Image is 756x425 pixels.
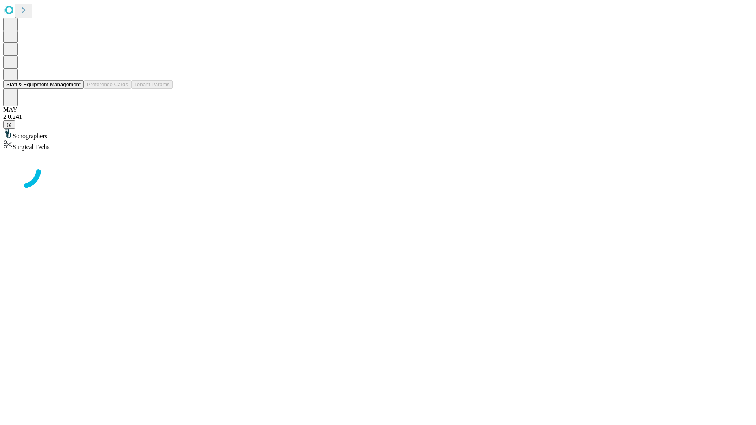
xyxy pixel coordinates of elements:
[3,129,753,140] div: Sonographers
[131,80,173,89] button: Tenant Params
[6,122,12,128] span: @
[84,80,131,89] button: Preference Cards
[3,80,84,89] button: Staff & Equipment Management
[3,120,15,129] button: @
[3,106,753,113] div: MAY
[3,113,753,120] div: 2.0.241
[3,140,753,151] div: Surgical Techs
